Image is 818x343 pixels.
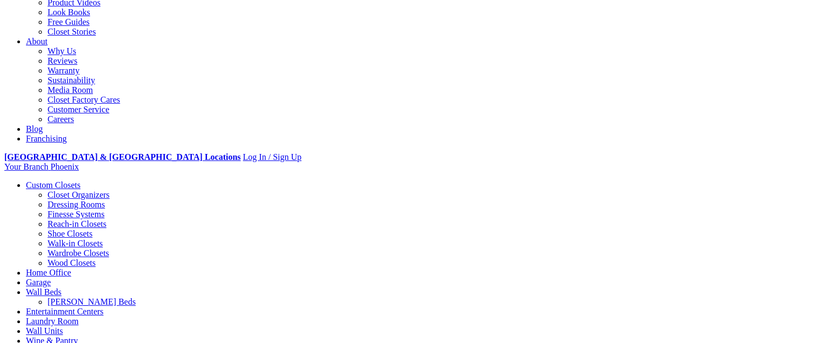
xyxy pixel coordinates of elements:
[48,27,96,36] a: Closet Stories
[4,152,240,162] a: [GEOGRAPHIC_DATA] & [GEOGRAPHIC_DATA] Locations
[48,46,76,56] a: Why Us
[48,239,103,248] a: Walk-in Closets
[26,287,62,297] a: Wall Beds
[48,219,106,228] a: Reach-in Closets
[26,326,63,335] a: Wall Units
[48,76,95,85] a: Sustainability
[26,37,48,46] a: About
[48,8,90,17] a: Look Books
[26,307,104,316] a: Entertainment Centers
[48,248,109,258] a: Wardrobe Closets
[26,278,51,287] a: Garage
[243,152,301,162] a: Log In / Sign Up
[48,229,92,238] a: Shoe Closets
[26,124,43,133] a: Blog
[48,66,79,75] a: Warranty
[26,268,71,277] a: Home Office
[48,105,109,114] a: Customer Service
[48,85,93,95] a: Media Room
[48,258,96,267] a: Wood Closets
[48,17,90,26] a: Free Guides
[4,162,48,171] span: Your Branch
[26,134,67,143] a: Franchising
[48,115,74,124] a: Careers
[48,210,104,219] a: Finesse Systems
[48,56,77,65] a: Reviews
[48,95,120,104] a: Closet Factory Cares
[26,180,81,190] a: Custom Closets
[50,162,78,171] span: Phoenix
[4,162,79,171] a: Your Branch Phoenix
[48,200,105,209] a: Dressing Rooms
[26,317,78,326] a: Laundry Room
[48,190,110,199] a: Closet Organizers
[48,297,136,306] a: [PERSON_NAME] Beds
